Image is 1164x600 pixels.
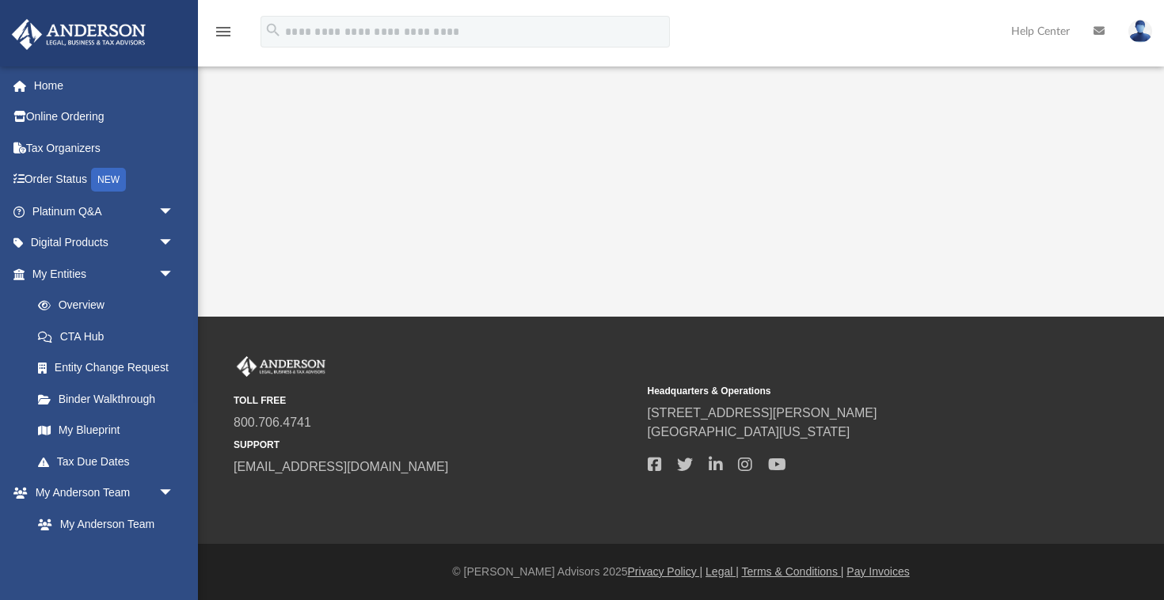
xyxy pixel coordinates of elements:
[198,564,1164,580] div: © [PERSON_NAME] Advisors 2025
[158,196,190,228] span: arrow_drop_down
[706,565,739,578] a: Legal |
[11,227,198,259] a: Digital Productsarrow_drop_down
[234,460,448,473] a: [EMAIL_ADDRESS][DOMAIN_NAME]
[22,508,182,540] a: My Anderson Team
[22,446,198,477] a: Tax Due Dates
[214,30,233,41] a: menu
[11,477,190,509] a: My Anderson Teamarrow_drop_down
[742,565,844,578] a: Terms & Conditions |
[648,406,877,420] a: [STREET_ADDRESS][PERSON_NAME]
[214,22,233,41] i: menu
[22,290,198,321] a: Overview
[234,416,311,429] a: 800.706.4741
[1128,20,1152,43] img: User Pic
[234,393,637,408] small: TOLL FREE
[11,70,198,101] a: Home
[846,565,909,578] a: Pay Invoices
[22,415,190,446] a: My Blueprint
[234,356,329,377] img: Anderson Advisors Platinum Portal
[22,321,198,352] a: CTA Hub
[234,438,637,452] small: SUPPORT
[648,384,1051,398] small: Headquarters & Operations
[648,425,850,439] a: [GEOGRAPHIC_DATA][US_STATE]
[158,477,190,510] span: arrow_drop_down
[11,196,198,227] a: Platinum Q&Aarrow_drop_down
[628,565,703,578] a: Privacy Policy |
[158,258,190,291] span: arrow_drop_down
[22,383,198,415] a: Binder Walkthrough
[22,352,198,384] a: Entity Change Request
[11,132,198,164] a: Tax Organizers
[11,101,198,133] a: Online Ordering
[11,258,198,290] a: My Entitiesarrow_drop_down
[158,227,190,260] span: arrow_drop_down
[11,164,198,196] a: Order StatusNEW
[22,540,190,572] a: Anderson System
[264,21,282,39] i: search
[91,168,126,192] div: NEW
[7,19,150,50] img: Anderson Advisors Platinum Portal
